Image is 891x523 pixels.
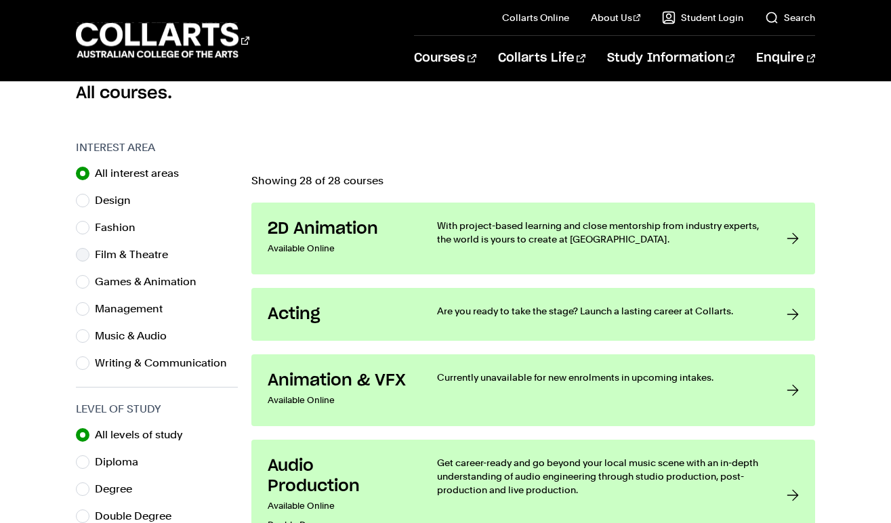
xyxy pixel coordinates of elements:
[251,203,815,274] a: 2D Animation Available Online With project-based learning and close mentorship from industry expe...
[76,21,249,60] div: Go to homepage
[437,456,760,497] p: Get career-ready and go beyond your local music scene with an in-depth understanding of audio eng...
[251,288,815,341] a: Acting Are you ready to take the stage? Launch a lasting career at Collarts.
[95,327,178,346] label: Music & Audio
[437,371,760,384] p: Currently unavailable for new enrolments in upcoming intakes.
[76,83,815,104] h2: All courses.
[268,304,410,325] h3: Acting
[591,11,641,24] a: About Us
[95,245,179,264] label: Film & Theatre
[662,11,743,24] a: Student Login
[765,11,815,24] a: Search
[95,299,173,318] label: Management
[268,371,410,391] h3: Animation & VFX
[502,11,569,24] a: Collarts Online
[268,219,410,239] h3: 2D Animation
[76,140,238,156] h3: Interest Area
[95,425,194,444] label: All levels of study
[268,497,410,516] p: Available Online
[251,175,815,186] p: Showing 28 of 28 courses
[268,391,410,410] p: Available Online
[756,36,815,81] a: Enquire
[95,272,207,291] label: Games & Animation
[76,401,238,417] h3: Level of Study
[251,354,815,426] a: Animation & VFX Available Online Currently unavailable for new enrolments in upcoming intakes.
[95,480,143,499] label: Degree
[95,164,190,183] label: All interest areas
[607,36,734,81] a: Study Information
[437,219,760,246] p: With project-based learning and close mentorship from industry experts, the world is yours to cre...
[95,218,146,237] label: Fashion
[414,36,476,81] a: Courses
[437,304,760,318] p: Are you ready to take the stage? Launch a lasting career at Collarts.
[498,36,585,81] a: Collarts Life
[95,354,238,373] label: Writing & Communication
[95,191,142,210] label: Design
[95,453,149,472] label: Diploma
[268,456,410,497] h3: Audio Production
[268,239,410,258] p: Available Online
